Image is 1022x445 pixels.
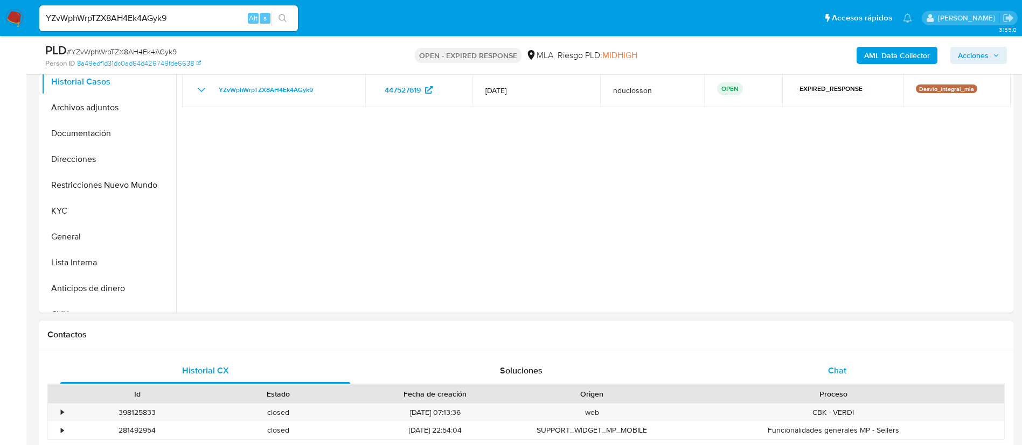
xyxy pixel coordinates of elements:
span: 3.155.0 [999,25,1017,34]
div: web [522,404,663,421]
b: AML Data Collector [864,47,930,64]
button: Archivos adjuntos [41,95,176,121]
span: Acciones [958,47,989,64]
div: closed [208,421,349,439]
h1: Contactos [47,329,1005,340]
div: Origen [529,389,655,399]
button: Restricciones Nuevo Mundo [41,172,176,198]
div: Id [74,389,200,399]
span: Accesos rápidos [832,12,892,24]
p: OPEN - EXPIRED RESPONSE [415,48,522,63]
span: # YZvWphWrpTZX8AH4Ek4AGyk9 [67,46,177,57]
a: Salir [1003,12,1014,24]
button: Anticipos de dinero [41,276,176,301]
div: [DATE] 22:54:04 [349,421,522,439]
div: MLA [526,50,553,61]
span: Historial CX [182,364,229,377]
span: Alt [249,13,258,23]
button: Acciones [950,47,1007,64]
div: CBK - VERDI [663,404,1004,421]
div: • [61,425,64,435]
span: s [263,13,267,23]
span: Soluciones [500,364,543,377]
button: Direcciones [41,146,176,172]
a: Notificaciones [903,13,912,23]
div: SUPPORT_WIDGET_MP_MOBILE [522,421,663,439]
a: 8a49edf1d31dc0ad64d426749fde6638 [77,59,201,68]
span: Riesgo PLD: [558,50,637,61]
button: General [41,224,176,250]
button: Historial Casos [41,69,176,95]
button: search-icon [272,11,294,26]
div: 281492954 [67,421,208,439]
input: Buscar usuario o caso... [39,11,298,25]
div: Fecha de creación [357,389,514,399]
div: Proceso [670,389,997,399]
div: closed [208,404,349,421]
b: PLD [45,41,67,59]
button: Documentación [41,121,176,146]
button: KYC [41,198,176,224]
button: AML Data Collector [857,47,937,64]
div: • [61,407,64,418]
button: Lista Interna [41,250,176,276]
div: Estado [215,389,342,399]
p: nicolas.duclosson@mercadolibre.com [938,13,999,23]
span: Chat [828,364,846,377]
button: CVU [41,301,176,327]
div: [DATE] 07:13:36 [349,404,522,421]
b: Person ID [45,59,75,68]
div: 398125833 [67,404,208,421]
div: Funcionalidades generales MP - Sellers [663,421,1004,439]
span: MIDHIGH [602,49,637,61]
